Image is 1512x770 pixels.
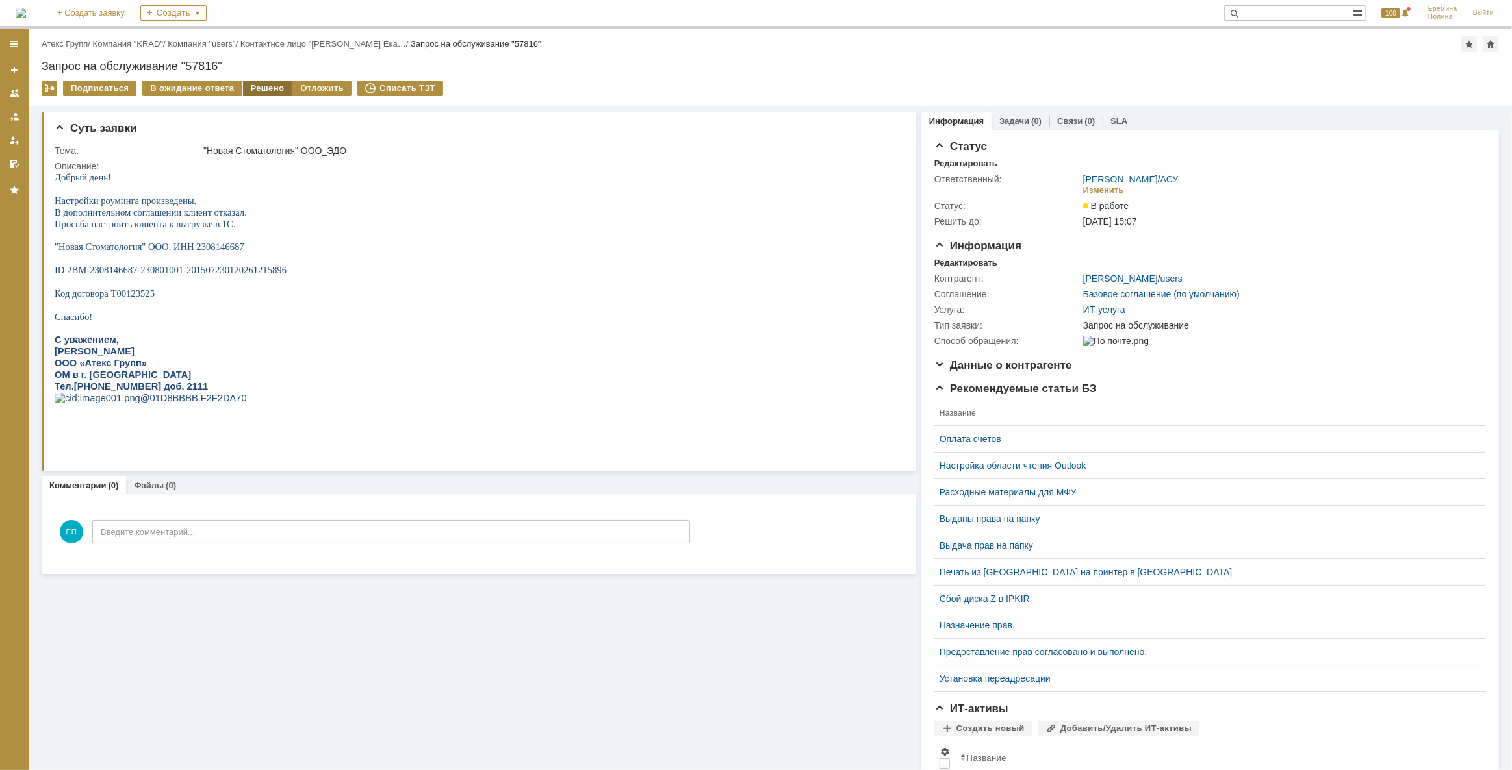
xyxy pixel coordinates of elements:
[1083,185,1124,195] div: Изменить
[940,673,1470,684] a: Установка переадресации
[240,39,406,49] a: Контактное лицо "[PERSON_NAME] Ека…
[940,487,1470,497] a: Расходные материалы для МФУ
[42,39,93,49] div: /
[93,39,168,49] div: /
[1083,273,1183,284] div: /
[168,39,235,49] a: Компания "users"
[411,39,541,49] div: Запрос на обслуживание "57816"
[42,60,1499,73] div: Запрос на обслуживание "57816"
[929,116,984,126] a: Информация
[1083,320,1478,330] div: Запрос на обслуживание
[934,140,987,153] span: Статус
[1110,116,1127,126] a: SLA
[934,240,1021,252] span: Информация
[168,39,240,49] div: /
[1083,336,1149,346] img: По почте.png
[940,434,1470,444] a: Оплата счетов
[934,174,1081,184] div: Ответственный:
[4,83,25,104] a: Заявки на командах
[934,401,1476,426] th: Название
[934,304,1081,315] div: Услуга:
[55,122,136,134] span: Суть заявки
[1083,216,1137,227] span: [DATE] 15:07
[1428,5,1457,13] span: Еремина
[1083,304,1125,315] a: ИТ-услуга
[940,540,1470,551] a: Выдача прав на папку
[940,647,1470,657] a: Предоставление прав согласовано и выполнено.
[1381,8,1400,18] span: 100
[940,747,950,757] span: Настройки
[940,460,1470,471] a: Настройка области чтения Outlook
[1083,201,1129,211] span: В работе
[940,593,1470,604] a: Сбой диска Z в IPKIR
[934,158,997,169] div: Редактировать
[134,480,164,490] a: Файлы
[940,514,1470,524] a: Выданы права на папку
[1461,36,1477,52] div: Добавить в избранное
[999,116,1029,126] a: Задачи
[12,93,232,104] span: 2BM-2308146687-230801001-201507230120261215896
[1483,36,1498,52] div: Сделать домашней страницей
[1160,174,1179,184] a: АСУ
[55,145,201,156] div: Тема:
[1057,116,1083,126] a: Связи
[109,480,119,490] div: (0)
[1160,273,1183,284] a: users
[940,567,1470,577] a: Печать из [GEOGRAPHIC_DATA] на принтер в [GEOGRAPHIC_DATA]
[1083,273,1158,284] a: [PERSON_NAME]
[60,520,83,543] span: ЕП
[934,273,1081,284] div: Контрагент:
[55,161,897,171] div: Описание:
[42,81,57,96] div: Работа с массовостью
[934,382,1097,395] span: Рекомендуемые статьи БЗ
[4,153,25,174] a: Мои согласования
[1083,174,1158,184] a: [PERSON_NAME]
[4,130,25,151] a: Мои заявки
[16,8,26,18] img: logo
[934,359,1072,371] span: Данные о контрагенте
[93,39,163,49] a: Компания "KRAD"
[934,201,1081,211] div: Статус:
[1083,289,1240,299] a: Базовое соглашение (по умолчанию)
[934,258,997,268] div: Редактировать
[140,5,207,21] div: Создать
[166,480,176,490] div: (0)
[934,289,1081,299] div: Соглашение:
[1428,13,1457,21] span: Полина
[934,702,1008,715] span: ИТ-активы
[203,145,895,156] div: "Новая Стоматология" ООО_ЭДО
[1083,174,1179,184] div: /
[934,336,1081,346] div: Способ обращения:
[1084,116,1095,126] div: (0)
[967,753,1006,763] div: Название
[42,39,88,49] a: Атекс Групп
[1352,6,1365,18] span: Расширенный поиск
[16,8,26,18] a: Перейти на домашнюю страницу
[49,480,107,490] a: Комментарии
[240,39,411,49] div: /
[4,60,25,81] a: Создать заявку
[934,320,1081,330] div: Тип заявки:
[934,216,1081,227] div: Решить до:
[4,106,25,127] a: Заявки в моей ответственности
[940,620,1470,630] a: Назначение прав.
[1031,116,1042,126] div: (0)
[19,210,153,220] span: [PHONE_NUMBER] доб. 2111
